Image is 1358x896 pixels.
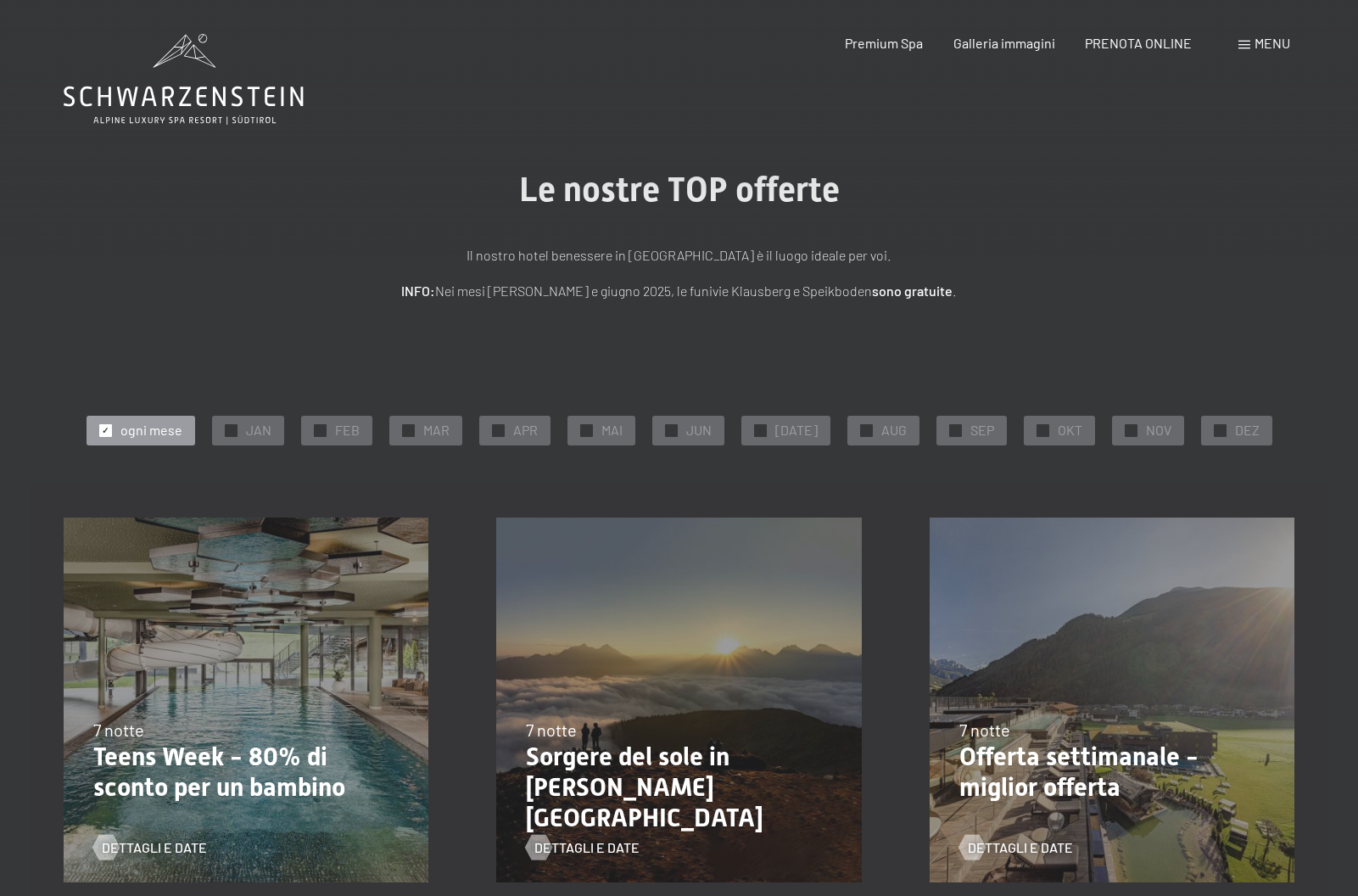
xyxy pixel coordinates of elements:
span: DEZ [1235,421,1260,440]
span: ✓ [583,424,590,436]
a: PRENOTA ONLINE [1085,35,1192,51]
span: JAN [246,421,271,440]
span: ✓ [1216,424,1223,436]
span: SEP [970,421,994,440]
span: FEB [335,421,360,440]
span: ✓ [316,424,323,436]
strong: sono gratuite [872,283,953,299]
span: Menu [1255,35,1290,51]
span: ✓ [405,424,411,436]
a: Dettagli e Date [959,838,1073,857]
span: 7 notte [526,720,577,740]
span: ✓ [863,424,869,436]
a: Dettagli e Date [93,838,207,857]
span: APR [513,421,538,440]
span: 7 notte [959,720,1010,740]
p: Il nostro hotel benessere in [GEOGRAPHIC_DATA] è il luogo ideale per voi. [255,244,1104,266]
span: ogni mese [120,421,182,440]
span: ✓ [668,424,674,436]
span: JUN [686,421,712,440]
span: MAR [423,421,450,440]
strong: INFO: [401,283,435,299]
span: ✓ [757,424,763,436]
a: Dettagli e Date [526,838,640,857]
p: Teens Week - 80% di sconto per un bambino [93,742,399,803]
a: Premium Spa [845,35,923,51]
p: Sorgere del sole in [PERSON_NAME][GEOGRAPHIC_DATA] [526,742,831,833]
a: Galleria immagini [953,35,1055,51]
span: AUG [881,421,907,440]
span: ✓ [102,424,109,436]
span: Dettagli e Date [968,838,1073,857]
span: ✓ [495,424,501,436]
span: NOV [1146,421,1171,440]
span: 7 notte [93,720,144,740]
span: Le nostre TOP offerte [519,170,840,210]
span: MAI [601,421,623,440]
span: ✓ [952,424,958,436]
p: Offerta settimanale - miglior offerta [959,742,1265,803]
span: ✓ [227,424,234,436]
p: Nei mesi [PERSON_NAME] e giugno 2025, le funivie Klausberg e Speikboden . [255,280,1104,302]
span: ✓ [1127,424,1134,436]
span: ✓ [1039,424,1046,436]
span: Dettagli e Date [534,838,640,857]
span: Dettagli e Date [102,838,207,857]
span: OKT [1058,421,1082,440]
span: [DATE] [775,421,818,440]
